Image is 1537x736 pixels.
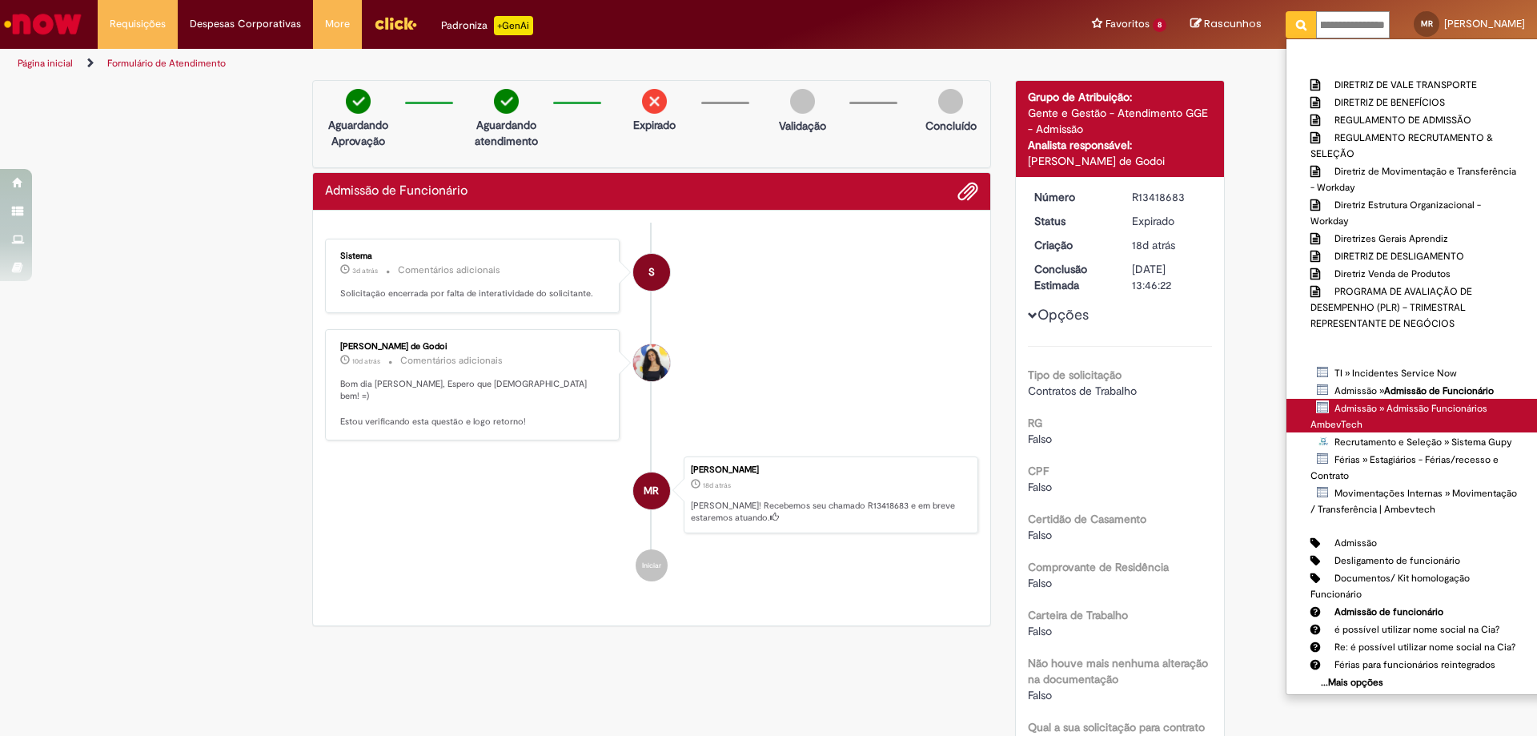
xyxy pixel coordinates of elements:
b: Artigos [1289,60,1323,74]
div: [PERSON_NAME] de Godoi [1028,153,1213,169]
span: MR [644,472,659,510]
div: Padroniza [441,16,533,35]
span: Falso [1028,576,1052,590]
img: check-circle-green.png [494,89,519,114]
dt: Número [1022,189,1121,205]
span: Despesas Corporativas [190,16,301,32]
span: Documentos/ Kit homologação Funcionário [1310,572,1470,601]
p: [PERSON_NAME]! Recebemos seu chamado R13418683 e em breve estaremos atuando. [691,500,969,525]
div: [DATE] 13:46:22 [1132,261,1206,293]
dt: Criação [1022,237,1121,253]
span: More [325,16,350,32]
img: click_logo_yellow_360x200.png [374,11,417,35]
span: Requisições [110,16,166,32]
div: [PERSON_NAME] de Godoi [340,342,607,352]
strong: Admissão de Funcionário [1384,384,1494,397]
a: Página inicial [18,57,73,70]
div: Grupo de Atribuição: [1028,89,1213,105]
button: Pesquisar [1286,11,1317,38]
small: Comentários adicionais [400,354,503,368]
span: Re: é possível utilizar nome social na Cia? [1334,641,1515,654]
b: Comprovante de Residência [1028,560,1169,574]
div: Murilo Rodrigues [633,473,670,509]
span: Falso [1028,688,1052,702]
img: img-circle-grey.png [938,89,963,114]
span: DIRETRIZ DE DESLIGAMENTO [1334,250,1464,263]
span: Diretriz de Movimentação e Transferência - Workday [1310,165,1516,194]
div: Ana Santos de Godoi [633,344,670,381]
div: R13418683 [1132,189,1206,205]
b: ...Mais opções [1321,676,1383,689]
span: 3d atrás [352,266,378,275]
span: DIRETRIZ DE VALE TRANSPORTE [1334,78,1477,91]
span: Falso [1028,624,1052,638]
span: Desligamento de funcionário [1334,554,1460,567]
span: Diretrizes Gerais Aprendiz [1334,232,1448,245]
span: 18d atrás [1132,238,1175,252]
span: Falso [1028,480,1052,494]
li: Murilo Rodrigues [325,456,978,533]
div: Expirado [1132,213,1206,229]
span: Diretriz Venda de Produtos [1334,267,1451,280]
div: Analista responsável: [1028,137,1213,153]
time: 22/08/2025 08:08:01 [352,356,380,366]
dt: Status [1022,213,1121,229]
span: 18d atrás [703,481,731,490]
p: Aguardando atendimento [468,117,545,149]
span: 8 [1153,18,1166,32]
div: System [633,254,670,291]
span: é possível utilizar nome social na Cia? [1334,623,1499,636]
p: +GenAi [494,16,533,35]
span: REGULAMENTO DE ADMISSÃO [1334,114,1471,127]
b: Tipo de solicitação [1028,368,1122,382]
p: Bom dia [PERSON_NAME], Espero que [DEMOGRAPHIC_DATA] bem! =) Estou verificando esta questão e log... [340,378,607,428]
small: Comentários adicionais [398,263,500,277]
img: ServiceNow [2,8,84,40]
div: [PERSON_NAME] [691,465,969,475]
span: Férias para funcionários reintegrados [1334,658,1495,671]
span: Admissão » Admissão Funcionários AmbevTech [1310,402,1487,431]
span: MR [1421,18,1433,29]
h2: Admissão de Funcionário Histórico de tíquete [325,184,468,199]
span: TI » Incidentes Service Now [1334,367,1457,380]
span: [PERSON_NAME] [1444,17,1525,30]
span: Admissão » [1334,384,1494,397]
p: Concluído [925,118,977,134]
a: Formulário de Atendimento [107,57,226,70]
span: Contratos de Trabalho [1028,384,1137,398]
dt: Conclusão Estimada [1022,261,1121,293]
button: Adicionar anexos [957,181,978,202]
span: DIRETRIZ DE BENEFÍCIOS [1334,96,1445,109]
b: RG [1028,416,1042,430]
img: check-circle-green.png [346,89,371,114]
p: Validação [779,118,826,134]
span: Férias » Estagiários - Férias/recesso e Contrato [1310,453,1499,482]
span: Diretriz Estrutura Organizacional - Workday [1310,199,1481,227]
span: S [648,253,655,292]
time: 29/08/2025 16:00:04 [352,266,378,275]
b: Reportar problema [1289,44,1382,58]
span: Admissão [1334,537,1377,549]
b: Não houve mais nenhuma alteração na documentação [1028,656,1208,686]
a: Rascunhos [1190,17,1262,32]
span: Movimentações Internas » Movimentação / Transferência | Ambevtech [1310,487,1517,516]
div: 14/08/2025 16:46:14 [1132,237,1206,253]
b: CPF [1028,464,1049,478]
span: Recrutamento e Seleção » Sistema Gupy [1334,436,1512,448]
span: Falso [1028,528,1052,542]
b: Carteira de Trabalho [1028,608,1128,622]
div: Sistema [340,251,607,261]
span: 10d atrás [352,356,380,366]
b: Comunidade [1289,518,1353,533]
strong: Admissão de funcionário [1334,605,1443,618]
span: Rascunhos [1204,16,1262,31]
span: Favoritos [1106,16,1150,32]
div: Gente e Gestão - Atendimento GGE - Admissão [1028,105,1213,137]
span: PROGRAMA DE AVALIAÇÃO DE DESEMPENHO (PLR) – TRIMESTRAL REPRESENTANTE DE NEGÓCIOS [1310,285,1472,330]
p: Aguardando Aprovação [319,117,397,149]
ul: Histórico de tíquete [325,223,978,597]
b: Catálogo [1289,348,1333,363]
span: REGULAMENTO RECRUTAMENTO & SELEÇÃO [1310,131,1493,160]
time: 14/08/2025 16:46:14 [1132,238,1175,252]
img: img-circle-grey.png [790,89,815,114]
